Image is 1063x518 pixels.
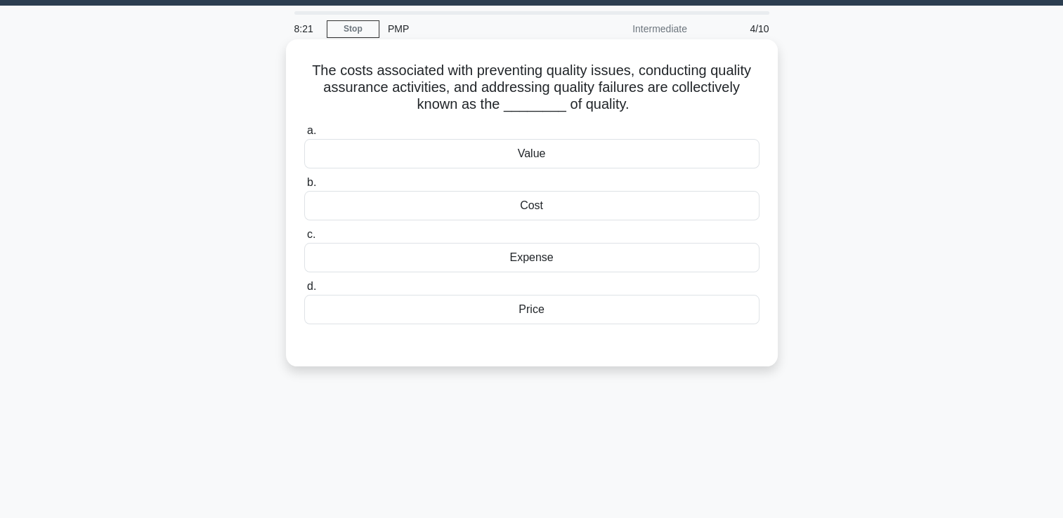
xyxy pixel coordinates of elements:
[286,15,327,43] div: 8:21
[304,139,759,168] div: Value
[307,176,316,188] span: b.
[307,124,316,136] span: a.
[573,15,696,43] div: Intermediate
[304,243,759,272] div: Expense
[696,15,778,43] div: 4/10
[304,295,759,324] div: Price
[327,20,379,38] a: Stop
[307,280,316,292] span: d.
[307,228,315,240] span: c.
[303,62,761,114] h5: The costs associated with preventing quality issues, conducting quality assurance activities, and...
[304,191,759,220] div: Cost
[379,15,573,43] div: PMP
